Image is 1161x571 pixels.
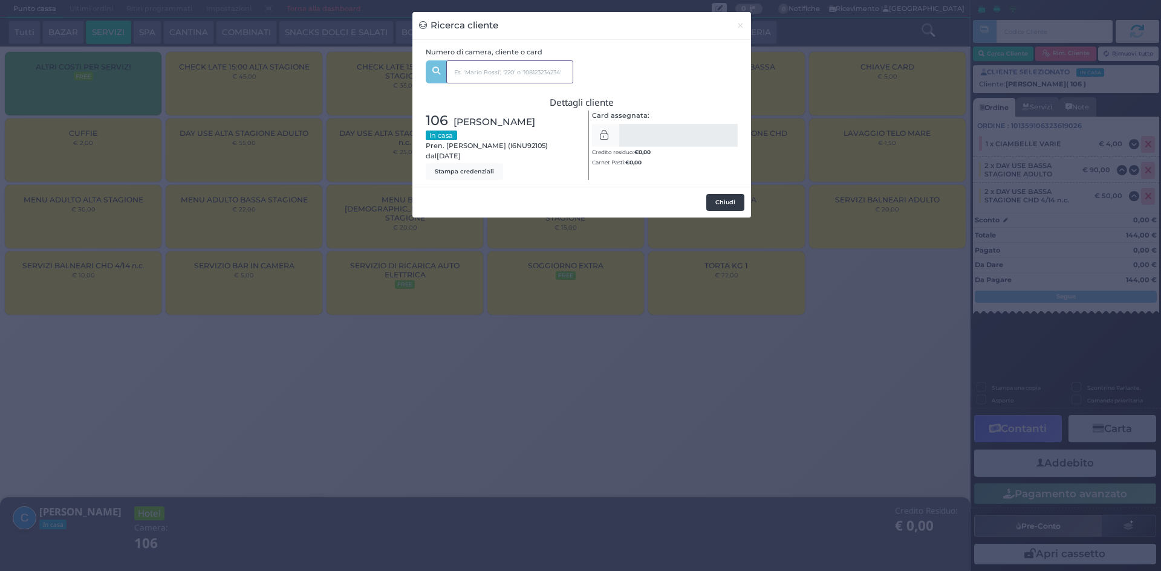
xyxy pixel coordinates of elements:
[419,19,498,33] h3: Ricerca cliente
[454,115,535,129] span: [PERSON_NAME]
[426,47,542,57] label: Numero di camera, cliente o card
[639,148,651,156] span: 0,00
[437,151,461,161] span: [DATE]
[730,12,751,39] button: Chiudi
[446,60,573,83] input: Es. 'Mario Rossi', '220' o '108123234234'
[419,111,582,180] div: Pren. [PERSON_NAME] (I6NU92105) dal
[592,111,649,121] label: Card assegnata:
[625,159,642,166] b: €
[426,163,503,180] button: Stampa credenziali
[426,131,457,140] small: In casa
[634,149,651,155] b: €
[737,19,744,32] span: ×
[592,149,651,155] small: Credito residuo:
[426,111,448,131] span: 106
[706,194,744,211] button: Chiudi
[629,158,642,166] span: 0,00
[592,159,642,166] small: Carnet Pasti:
[426,97,738,108] h3: Dettagli cliente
